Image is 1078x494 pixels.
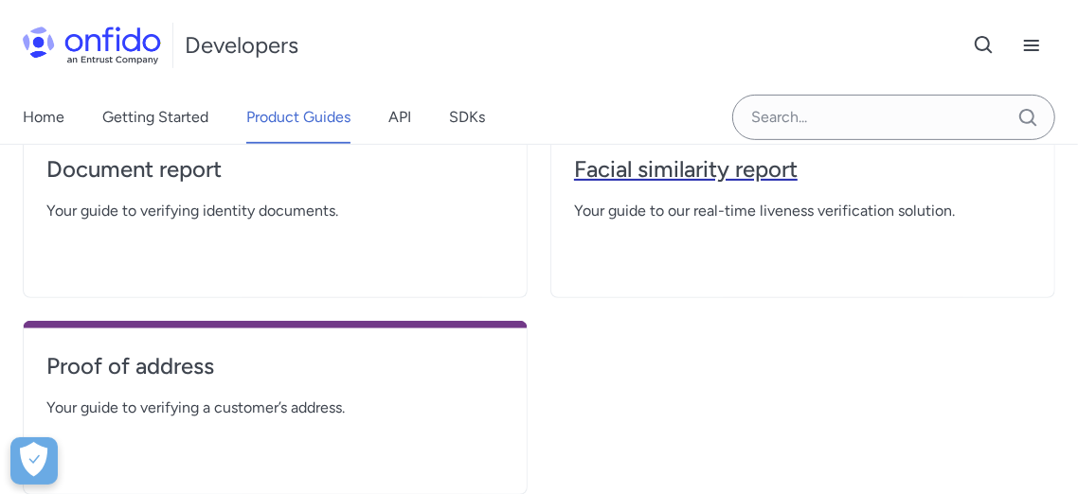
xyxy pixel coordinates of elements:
a: Home [23,91,64,144]
a: Getting Started [102,91,208,144]
div: Cookie Preferences [10,437,58,485]
span: Your guide to verifying a customer’s address. [46,397,504,419]
svg: Open search button [973,34,996,57]
button: Open search button [961,22,1008,69]
button: Open Preferences [10,437,58,485]
img: Onfido Logo [23,26,161,64]
span: Your guide to our real-time liveness verification solution. [574,200,1032,222]
h4: Document report [46,154,504,185]
a: SDKs [449,91,485,144]
a: Product Guides [246,91,350,144]
h4: Proof of address [46,351,504,381]
a: Facial similarity report [574,154,1032,200]
a: API [388,91,411,144]
button: Open navigation menu button [1008,22,1055,69]
a: Proof of address [46,351,504,397]
svg: Open navigation menu button [1020,34,1043,57]
input: Onfido search input field [732,95,1055,140]
h4: Facial similarity report [574,154,1032,185]
h1: Developers [185,30,298,61]
a: Document report [46,154,504,200]
span: Your guide to verifying identity documents. [46,200,504,222]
